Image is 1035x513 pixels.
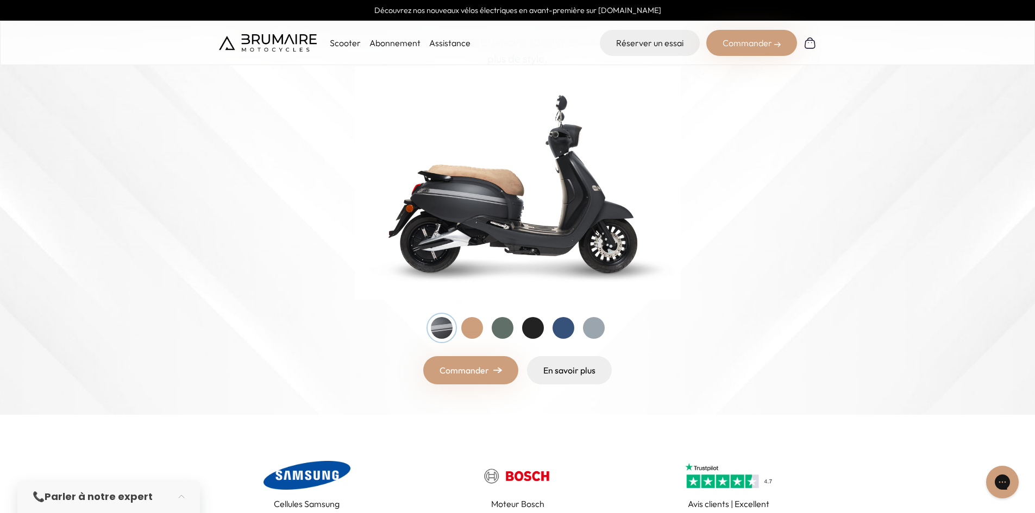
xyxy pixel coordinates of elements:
[981,462,1024,502] iframe: Gorgias live chat messenger
[706,30,797,56] div: Commander
[429,37,471,48] a: Assistance
[641,458,817,510] a: Avis clients | Excellent
[493,367,502,373] img: right-arrow.png
[774,41,781,48] img: right-arrow-2.png
[527,356,612,384] a: En savoir plus
[430,458,606,510] a: Moteur Bosch
[804,36,817,49] img: Panier
[219,34,317,52] img: Brumaire Motocycles
[219,458,395,510] a: Cellules Samsung
[330,36,361,49] p: Scooter
[491,497,544,510] p: Moteur Bosch
[688,497,769,510] p: Avis clients | Excellent
[423,356,518,384] a: Commander
[369,37,421,48] a: Abonnement
[600,30,700,56] a: Réserver un essai
[274,497,340,510] p: Cellules Samsung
